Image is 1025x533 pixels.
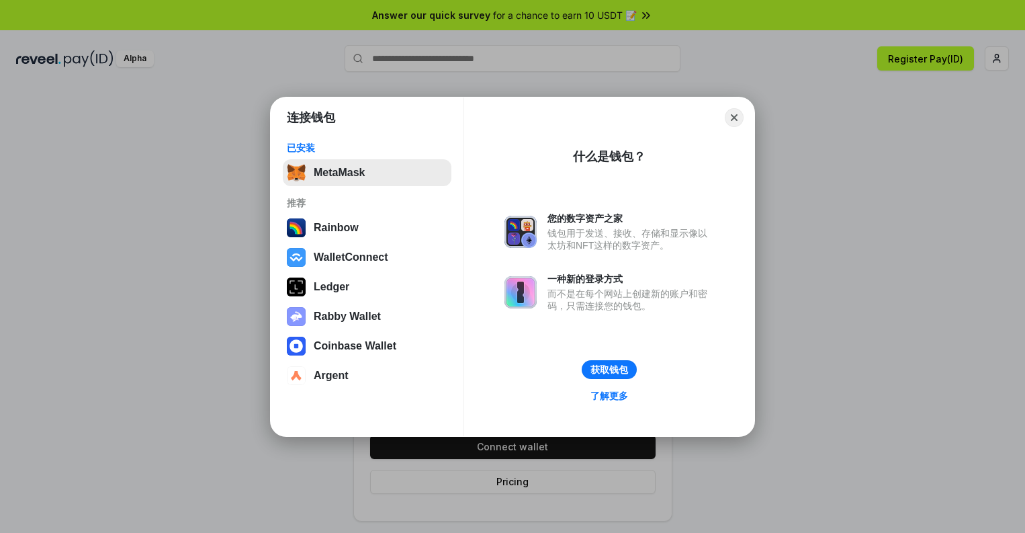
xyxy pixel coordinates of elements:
button: Rabby Wallet [283,303,451,330]
img: svg+xml,%3Csvg%20width%3D%2228%22%20height%3D%2228%22%20viewBox%3D%220%200%2028%2028%22%20fill%3D... [287,366,306,385]
button: Coinbase Wallet [283,333,451,360]
div: 推荐 [287,197,447,209]
a: 了解更多 [582,387,636,405]
div: 了解更多 [590,390,628,402]
img: svg+xml,%3Csvg%20xmlns%3D%22http%3A%2F%2Fwww.w3.org%2F2000%2Fsvg%22%20fill%3D%22none%22%20viewBox... [504,216,537,248]
div: 获取钱包 [590,364,628,376]
div: 一种新的登录方式 [547,273,714,285]
img: svg+xml,%3Csvg%20xmlns%3D%22http%3A%2F%2Fwww.w3.org%2F2000%2Fsvg%22%20width%3D%2228%22%20height%3... [287,278,306,296]
button: Ledger [283,274,451,300]
button: Argent [283,362,451,389]
button: WalletConnect [283,244,451,271]
div: MetaMask [314,167,365,179]
div: Rabby Wallet [314,311,381,323]
div: Ledger [314,281,349,293]
button: Rainbow [283,214,451,241]
img: svg+xml,%3Csvg%20width%3D%2228%22%20height%3D%2228%22%20viewBox%3D%220%200%2028%2028%22%20fill%3D... [287,248,306,267]
button: MetaMask [283,159,451,186]
div: 而不是在每个网站上创建新的账户和密码，只需连接您的钱包。 [547,288,714,312]
div: 钱包用于发送、接收、存储和显示像以太坊和NFT这样的数字资产。 [547,227,714,251]
div: 什么是钱包？ [573,149,645,165]
button: 获取钱包 [582,360,637,379]
h1: 连接钱包 [287,110,335,126]
img: svg+xml,%3Csvg%20xmlns%3D%22http%3A%2F%2Fwww.w3.org%2F2000%2Fsvg%22%20fill%3D%22none%22%20viewBox... [504,276,537,309]
img: svg+xml,%3Csvg%20width%3D%2228%22%20height%3D%2228%22%20viewBox%3D%220%200%2028%2028%22%20fill%3D... [287,337,306,356]
img: svg+xml,%3Csvg%20fill%3D%22none%22%20height%3D%2233%22%20viewBox%3D%220%200%2035%2033%22%20width%... [287,163,306,182]
div: Argent [314,370,349,382]
div: Coinbase Wallet [314,340,396,352]
div: 您的数字资产之家 [547,212,714,224]
button: Close [725,108,744,127]
div: WalletConnect [314,251,388,263]
div: 已安装 [287,142,447,154]
img: svg+xml,%3Csvg%20width%3D%22120%22%20height%3D%22120%22%20viewBox%3D%220%200%20120%20120%22%20fil... [287,218,306,237]
div: Rainbow [314,222,359,234]
img: svg+xml,%3Csvg%20xmlns%3D%22http%3A%2F%2Fwww.w3.org%2F2000%2Fsvg%22%20fill%3D%22none%22%20viewBox... [287,307,306,326]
